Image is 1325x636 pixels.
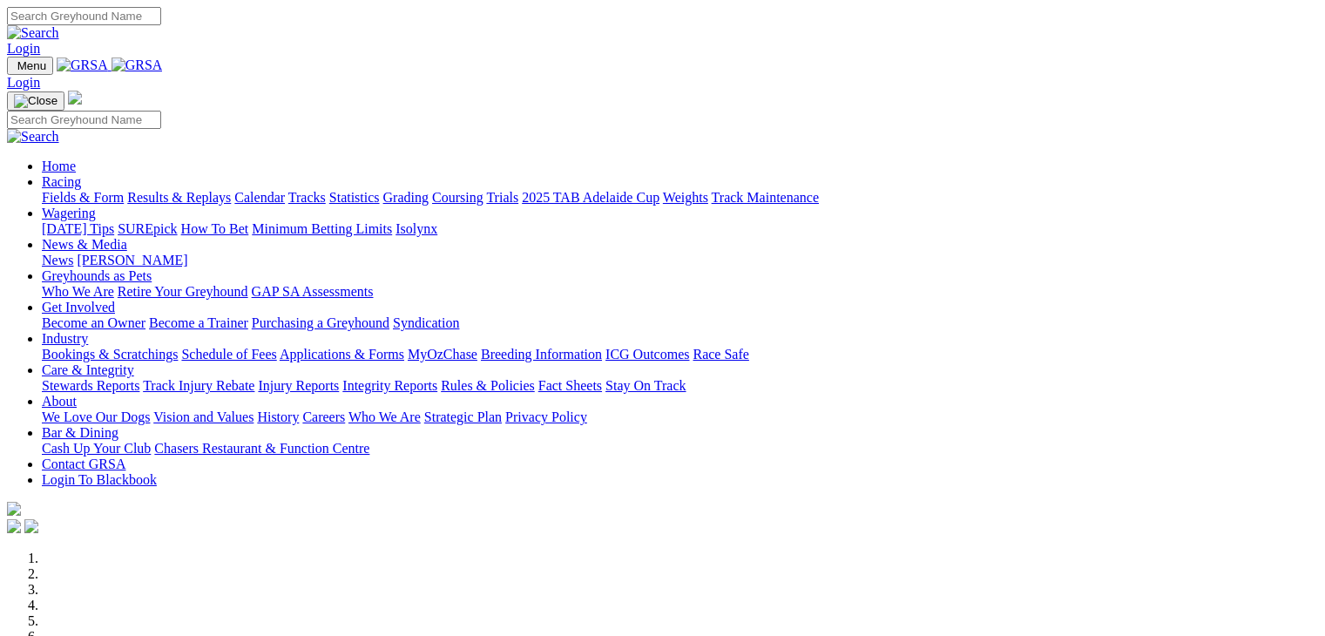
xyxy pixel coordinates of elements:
[342,378,437,393] a: Integrity Reports
[7,111,161,129] input: Search
[42,331,88,346] a: Industry
[441,378,535,393] a: Rules & Policies
[68,91,82,105] img: logo-grsa-white.png
[42,268,152,283] a: Greyhounds as Pets
[57,58,108,73] img: GRSA
[143,378,254,393] a: Track Injury Rebate
[112,58,163,73] img: GRSA
[42,300,115,315] a: Get Involved
[7,57,53,75] button: Toggle navigation
[42,409,150,424] a: We Love Our Dogs
[42,221,114,236] a: [DATE] Tips
[7,519,21,533] img: facebook.svg
[252,315,389,330] a: Purchasing a Greyhound
[42,174,81,189] a: Racing
[17,59,46,72] span: Menu
[42,378,139,393] a: Stewards Reports
[329,190,380,205] a: Statistics
[234,190,285,205] a: Calendar
[42,362,134,377] a: Care & Integrity
[538,378,602,393] a: Fact Sheets
[181,221,249,236] a: How To Bet
[42,347,1318,362] div: Industry
[7,75,40,90] a: Login
[393,315,459,330] a: Syndication
[280,347,404,362] a: Applications & Forms
[154,441,369,456] a: Chasers Restaurant & Function Centre
[258,378,339,393] a: Injury Reports
[127,190,231,205] a: Results & Replays
[118,221,177,236] a: SUREpick
[24,519,38,533] img: twitter.svg
[42,190,124,205] a: Fields & Form
[432,190,483,205] a: Coursing
[522,190,659,205] a: 2025 TAB Adelaide Cup
[252,221,392,236] a: Minimum Betting Limits
[42,190,1318,206] div: Racing
[408,347,477,362] a: MyOzChase
[181,347,276,362] a: Schedule of Fees
[302,409,345,424] a: Careers
[42,206,96,220] a: Wagering
[7,91,64,111] button: Toggle navigation
[481,347,602,362] a: Breeding Information
[7,7,161,25] input: Search
[605,347,689,362] a: ICG Outcomes
[505,409,587,424] a: Privacy Policy
[7,502,21,516] img: logo-grsa-white.png
[693,347,748,362] a: Race Safe
[605,378,686,393] a: Stay On Track
[42,315,1318,331] div: Get Involved
[42,394,77,409] a: About
[42,315,145,330] a: Become an Owner
[288,190,326,205] a: Tracks
[153,409,254,424] a: Vision and Values
[7,129,59,145] img: Search
[7,41,40,56] a: Login
[486,190,518,205] a: Trials
[42,237,127,252] a: News & Media
[42,253,1318,268] div: News & Media
[42,441,151,456] a: Cash Up Your Club
[424,409,502,424] a: Strategic Plan
[14,94,57,108] img: Close
[383,190,429,205] a: Grading
[252,284,374,299] a: GAP SA Assessments
[42,409,1318,425] div: About
[149,315,248,330] a: Become a Trainer
[257,409,299,424] a: History
[42,472,157,487] a: Login To Blackbook
[42,378,1318,394] div: Care & Integrity
[42,284,1318,300] div: Greyhounds as Pets
[663,190,708,205] a: Weights
[42,425,118,440] a: Bar & Dining
[42,159,76,173] a: Home
[118,284,248,299] a: Retire Your Greyhound
[7,25,59,41] img: Search
[42,253,73,267] a: News
[42,441,1318,457] div: Bar & Dining
[42,221,1318,237] div: Wagering
[77,253,187,267] a: [PERSON_NAME]
[712,190,819,205] a: Track Maintenance
[42,457,125,471] a: Contact GRSA
[348,409,421,424] a: Who We Are
[395,221,437,236] a: Isolynx
[42,347,178,362] a: Bookings & Scratchings
[42,284,114,299] a: Who We Are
